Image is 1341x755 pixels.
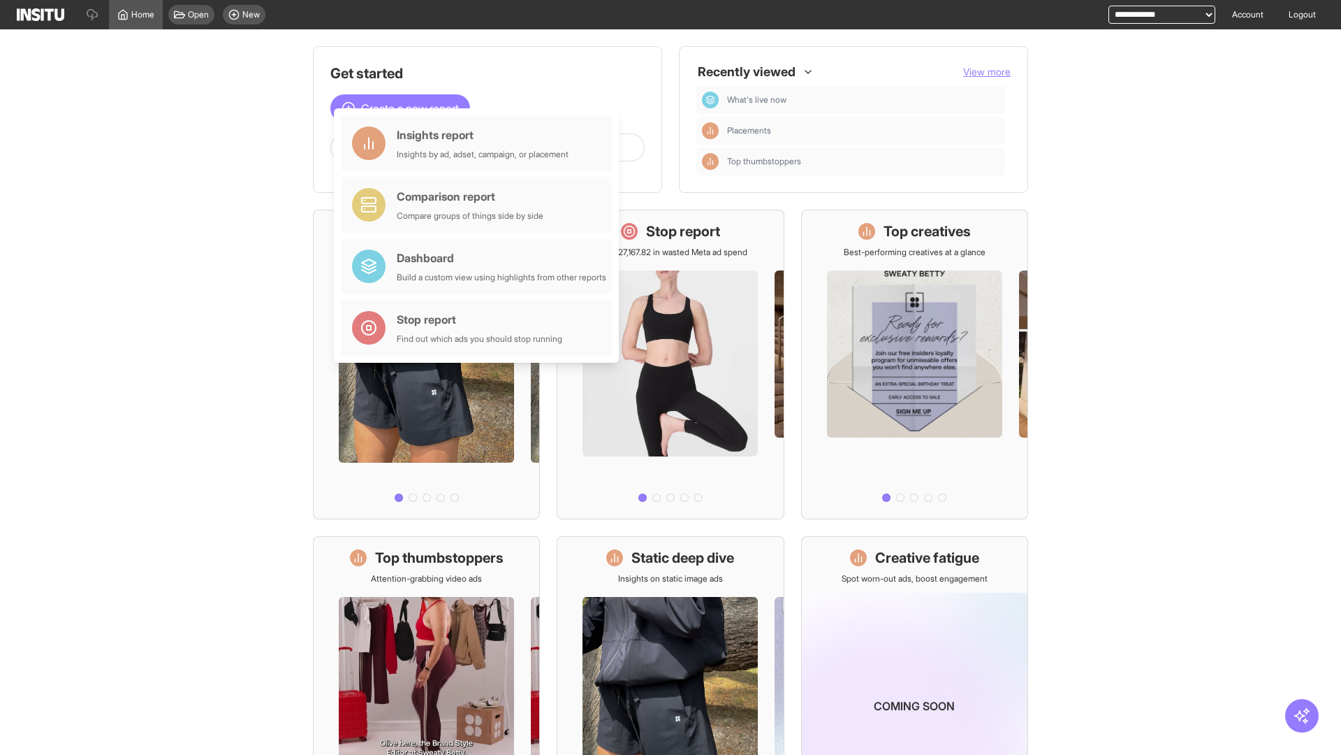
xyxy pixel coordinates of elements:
a: What's live nowSee all active ads instantly [313,210,540,519]
h1: Get started [330,64,645,83]
div: Stop report [397,311,562,328]
span: New [242,9,260,20]
span: Open [188,9,209,20]
div: Insights [702,153,719,170]
h1: Top thumbstoppers [375,548,504,568]
div: Compare groups of things side by side [397,210,543,222]
h1: Top creatives [884,222,971,241]
span: Placements [727,125,771,136]
span: View more [963,66,1011,78]
h1: Static deep dive [631,548,734,568]
a: Stop reportSave £27,167.82 in wasted Meta ad spend [557,210,784,519]
div: Insights [702,122,719,139]
p: Save £27,167.82 in wasted Meta ad spend [593,247,747,258]
p: Insights on static image ads [618,573,723,584]
p: Attention-grabbing video ads [371,573,482,584]
div: Find out which ads you should stop running [397,333,562,345]
a: Top creativesBest-performing creatives at a glance [801,210,1028,519]
img: Logo [17,8,64,21]
button: Create a new report [330,94,470,122]
span: What's live now [727,94,999,106]
span: Create a new report [361,100,459,117]
div: Insights by ad, adset, campaign, or placement [397,149,569,160]
div: Dashboard [397,250,606,266]
div: Comparison report [397,188,543,205]
button: View more [963,65,1011,79]
div: Build a custom view using highlights from other reports [397,272,606,283]
h1: Stop report [646,222,720,241]
span: Top thumbstoppers [727,156,999,167]
span: Placements [727,125,999,136]
div: Dashboard [702,92,719,108]
span: Top thumbstoppers [727,156,801,167]
span: Home [131,9,154,20]
div: Insights report [397,127,569,143]
p: Best-performing creatives at a glance [844,247,985,258]
span: What's live now [727,94,786,106]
